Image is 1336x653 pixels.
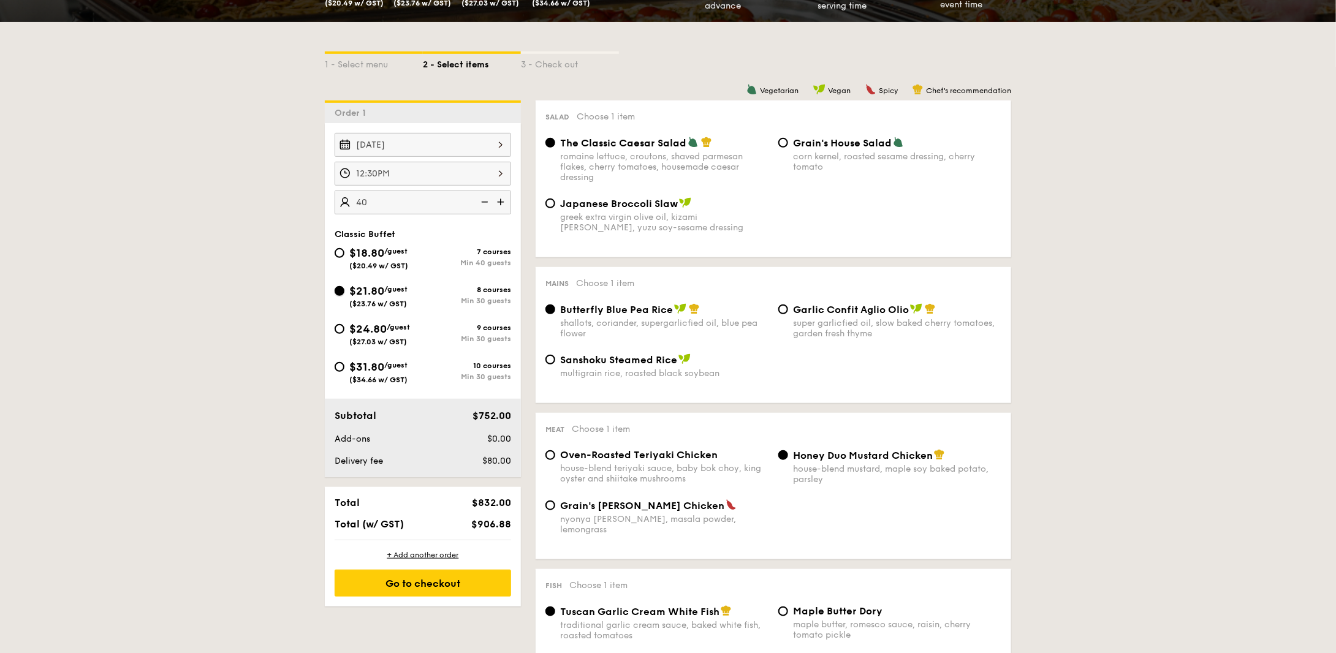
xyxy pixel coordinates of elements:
[545,198,555,208] input: Japanese Broccoli Slawgreek extra virgin olive oil, kizami [PERSON_NAME], yuzu soy-sesame dressing
[560,212,769,233] div: greek extra virgin olive oil, kizami [PERSON_NAME], yuzu soy-sesame dressing
[674,303,686,314] img: icon-vegan.f8ff3823.svg
[335,518,404,530] span: Total (w/ GST)
[335,362,344,372] input: $31.80/guest($34.66 w/ GST)10 coursesMin 30 guests
[778,304,788,314] input: Garlic Confit Aglio Oliosuper garlicfied oil, slow baked cherry tomatoes, garden fresh thyme
[925,303,936,314] img: icon-chef-hat.a58ddaea.svg
[349,300,407,308] span: ($23.76 w/ GST)
[545,113,569,121] span: Salad
[423,361,511,370] div: 10 courses
[423,372,511,381] div: Min 30 guests
[793,450,933,461] span: Honey Duo Mustard Chicken
[423,259,511,267] div: Min 40 guests
[349,262,408,270] span: ($20.49 w/ GST)
[701,137,712,148] img: icon-chef-hat.a58ddaea.svg
[913,84,924,95] img: icon-chef-hat.a58ddaea.svg
[473,410,511,421] span: $752.00
[813,84,826,95] img: icon-vegan.f8ff3823.svg
[482,456,511,466] span: $80.00
[545,425,564,434] span: Meat
[349,360,384,374] span: $31.80
[471,518,511,530] span: $906.88
[778,450,788,460] input: Honey Duo Mustard Chickenhouse-blend mustard, maple soy baked potato, parsley
[793,304,909,315] span: Garlic Confit Aglio Olio
[493,191,511,214] img: icon-add.58712e84.svg
[865,84,876,95] img: icon-spicy.37a8142b.svg
[572,424,630,434] span: Choose 1 item
[423,323,511,332] div: 9 courses
[335,456,383,466] span: Delivery fee
[934,449,945,460] img: icon-chef-hat.a58ddaea.svg
[793,318,1001,339] div: super garlicfied oil, slow baked cherry tomatoes, garden fresh thyme
[560,500,724,511] span: Grain's [PERSON_NAME] Chicken
[472,497,511,508] span: $832.00
[688,137,699,148] img: icon-vegetarian.fe4039eb.svg
[793,619,1001,640] div: maple butter, romesco sauce, raisin, cherry tomato pickle
[679,197,691,208] img: icon-vegan.f8ff3823.svg
[387,323,410,331] span: /guest
[560,354,677,366] span: Sanshoku Steamed Rice
[560,304,673,315] span: Butterfly Blue Pea Rice
[335,229,395,240] span: Classic Buffet
[335,324,344,334] input: $24.80/guest($27.03 w/ GST)9 coursesMin 30 guests
[335,248,344,258] input: $18.80/guest($20.49 w/ GST)7 coursesMin 40 guests
[560,606,719,617] span: Tuscan Garlic Cream White Fish
[893,137,904,148] img: icon-vegetarian.fe4039eb.svg
[335,108,371,118] span: Order 1
[689,303,700,314] img: icon-chef-hat.a58ddaea.svg
[423,296,511,305] div: Min 30 guests
[576,278,634,289] span: Choose 1 item
[349,376,408,384] span: ($34.66 w/ GST)
[828,86,851,95] span: Vegan
[545,581,562,590] span: Fish
[423,54,521,71] div: 2 - Select items
[423,247,511,256] div: 7 courses
[560,449,718,461] span: Oven-Roasted Teriyaki Chicken
[335,570,511,597] div: Go to checkout
[349,246,384,260] span: $18.80
[423,334,511,343] div: Min 30 guests
[545,606,555,616] input: Tuscan Garlic Cream White Fishtraditional garlic cream sauce, baked white fish, roasted tomatoes
[545,450,555,460] input: Oven-Roasted Teriyaki Chickenhouse-blend teriyaki sauce, baby bok choy, king oyster and shiitake ...
[335,162,511,186] input: Event time
[560,198,678,209] span: Japanese Broccoli Slaw
[746,84,757,95] img: icon-vegetarian.fe4039eb.svg
[726,499,737,510] img: icon-spicy.37a8142b.svg
[335,133,511,157] input: Event date
[560,368,769,379] div: multigrain rice, roasted black soybean
[793,464,1001,485] div: house-blend mustard, maple soy baked potato, parsley
[721,605,732,616] img: icon-chef-hat.a58ddaea.svg
[778,138,788,148] input: Grain's House Saladcorn kernel, roasted sesame dressing, cherry tomato
[521,54,619,71] div: 3 - Check out
[487,434,511,444] span: $0.00
[678,353,691,364] img: icon-vegan.f8ff3823.svg
[335,410,376,421] span: Subtotal
[577,111,635,122] span: Choose 1 item
[384,285,408,293] span: /guest
[560,151,769,183] div: romaine lettuce, croutons, shaved parmesan flakes, cherry tomatoes, housemade caesar dressing
[879,86,898,95] span: Spicy
[335,497,360,508] span: Total
[325,54,423,71] div: 1 - Select menu
[910,303,922,314] img: icon-vegan.f8ff3823.svg
[778,606,788,616] input: Maple Butter Dorymaple butter, romesco sauce, raisin, cherry tomato pickle
[335,286,344,296] input: $21.80/guest($23.76 w/ GST)8 coursesMin 30 guests
[926,86,1011,95] span: Chef's recommendation
[545,304,555,314] input: Butterfly Blue Pea Riceshallots, coriander, supergarlicfied oil, blue pea flower
[545,500,555,510] input: Grain's [PERSON_NAME] Chickennyonya [PERSON_NAME], masala powder, lemongrass
[335,550,511,560] div: + Add another order
[474,191,493,214] img: icon-reduce.1d2dbef1.svg
[560,318,769,339] div: shallots, coriander, supergarlicfied oil, blue pea flower
[423,285,511,294] div: 8 courses
[760,86,799,95] span: Vegetarian
[569,580,628,591] span: Choose 1 item
[384,361,408,369] span: /guest
[349,284,384,298] span: $21.80
[560,463,769,484] div: house-blend teriyaki sauce, baby bok choy, king oyster and shiitake mushrooms
[793,605,882,617] span: Maple Butter Dory
[560,620,769,641] div: traditional garlic cream sauce, baked white fish, roasted tomatoes
[349,322,387,336] span: $24.80
[349,338,407,346] span: ($27.03 w/ GST)
[545,138,555,148] input: The Classic Caesar Saladromaine lettuce, croutons, shaved parmesan flakes, cherry tomatoes, house...
[560,514,769,535] div: nyonya [PERSON_NAME], masala powder, lemongrass
[793,151,1001,172] div: corn kernel, roasted sesame dressing, cherry tomato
